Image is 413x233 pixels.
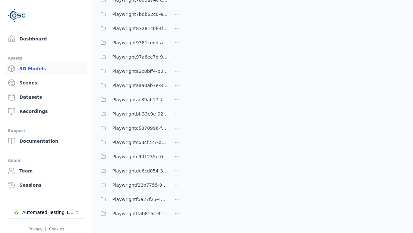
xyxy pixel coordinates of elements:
[112,39,168,47] span: Playwright9381cedd-ae9d-42be-86c6-0f4f6557f782
[112,25,168,32] span: Playwright87281c0f-4f4a-4173-bef9-420ef006671d
[97,50,168,63] button: Playwright97a6ec7b-9dec-45d7-98ef-5e87a5181b08
[112,181,168,189] span: Playwrightf22b7755-9f13-4c77-9466-1ba9964cd8f7
[112,96,168,104] span: Playwrightac89ab17-7bbd-4282-bb63-b897c0b85846
[5,164,87,177] a: Team
[97,207,168,220] button: Playwrightffab815c-3132-4ca9-9321-41b7911218bf
[5,76,87,89] a: Scenes
[8,127,85,135] div: Support
[5,62,87,75] a: 3D Models
[45,227,46,231] span: |
[97,8,168,21] button: Playwright7bdb62c6-e58a-4eff-9e0f-79f73f97d77a
[5,105,87,118] a: Recordings
[49,227,64,231] a: Cookies
[5,179,87,192] a: Sessions
[28,227,42,231] a: Privacy
[97,179,168,192] button: Playwrightf22b7755-9f13-4c77-9466-1ba9964cd8f7
[97,36,168,49] button: Playwright9381cedd-ae9d-42be-86c6-0f4f6557f782
[22,209,75,216] div: Automated Testing 1 - Playwright
[112,167,168,175] span: Playwrightde6cd054-3529-4dff-b662-7b152dabda49
[97,65,168,78] button: Playwrighta2c8bff4-b0e8-4fa5-90bf-e604fce5bc4d
[112,195,168,203] span: Playwrightf5a27f25-4b21-40df-860f-4385a207a8a6
[112,67,168,75] span: Playwrighta2c8bff4-b0e8-4fa5-90bf-e604fce5bc4d
[112,124,168,132] span: Playwrightc5370996-fc8e-4363-a68c-af44e6d577c9
[112,210,168,217] span: Playwrightffab815c-3132-4ca9-9321-41b7911218bf
[112,10,168,18] span: Playwright7bdb62c6-e58a-4eff-9e0f-79f73f97d77a
[112,139,168,146] span: Playwrightc63cf227-b350-41d0-b87c-414ab19a80cd
[112,153,168,161] span: Playwrightc941235e-0b6c-43b1-9b5f-438aa732d279
[97,150,168,163] button: Playwrightc941235e-0b6c-43b1-9b5f-438aa732d279
[5,91,87,104] a: Datasets
[97,79,168,92] button: Playwrightaaa0ab7e-8b4b-4e11-b577-af0a429b69ce
[8,6,26,25] img: Logo
[97,22,168,35] button: Playwright87281c0f-4f4a-4173-bef9-420ef006671d
[97,93,168,106] button: Playwrightac89ab17-7bbd-4282-bb63-b897c0b85846
[5,135,87,148] a: Documentation
[112,82,168,89] span: Playwrightaaa0ab7e-8b4b-4e11-b577-af0a429b69ce
[97,164,168,177] button: Playwrightde6cd054-3529-4dff-b662-7b152dabda49
[13,209,20,216] div: A
[8,206,85,219] button: Select a workspace
[8,54,85,62] div: Assets
[112,110,168,118] span: Playwrightbff33c9e-02f1-4be8-8443-6e9f5334e6c0
[97,122,168,135] button: Playwrightc5370996-fc8e-4363-a68c-af44e6d577c9
[8,157,85,164] div: Admin
[5,32,87,45] a: Dashboard
[97,107,168,120] button: Playwrightbff33c9e-02f1-4be8-8443-6e9f5334e6c0
[112,53,168,61] span: Playwright97a6ec7b-9dec-45d7-98ef-5e87a5181b08
[97,193,168,206] button: Playwrightf5a27f25-4b21-40df-860f-4385a207a8a6
[97,136,168,149] button: Playwrightc63cf227-b350-41d0-b87c-414ab19a80cd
